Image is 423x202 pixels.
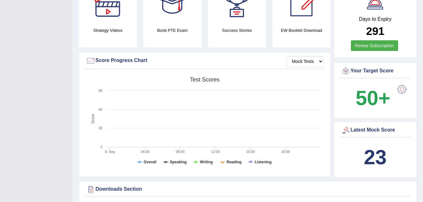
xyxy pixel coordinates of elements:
[246,150,255,154] text: 16:00
[190,76,220,83] tspan: Test scores
[255,160,272,164] tspan: Listening
[141,150,150,154] text: 04:00
[91,114,95,124] tspan: Score
[79,27,137,34] h4: Strategy Videos
[351,40,398,51] a: Renew Subscription
[208,27,266,34] h4: Success Stories
[86,185,409,194] div: Downloads Section
[341,66,409,76] div: Your Target Score
[100,145,102,149] text: 0
[200,160,213,164] tspan: Writing
[170,160,186,164] tspan: Speaking
[364,146,386,169] b: 23
[341,16,409,22] h4: Days to Expiry
[211,150,220,154] text: 12:00
[99,126,102,130] text: 30
[99,108,102,111] text: 60
[105,150,115,154] tspan: 8. Sep
[86,56,323,65] div: Score Progress Chart
[272,27,331,34] h4: EW Booklet Download
[281,150,290,154] text: 20:00
[356,87,390,109] b: 50+
[341,126,409,135] div: Latest Mock Score
[176,150,185,154] text: 08:00
[143,27,202,34] h4: Book PTE Exam
[99,89,102,93] text: 90
[366,25,384,37] b: 291
[144,160,157,164] tspan: Overall
[227,160,242,164] tspan: Reading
